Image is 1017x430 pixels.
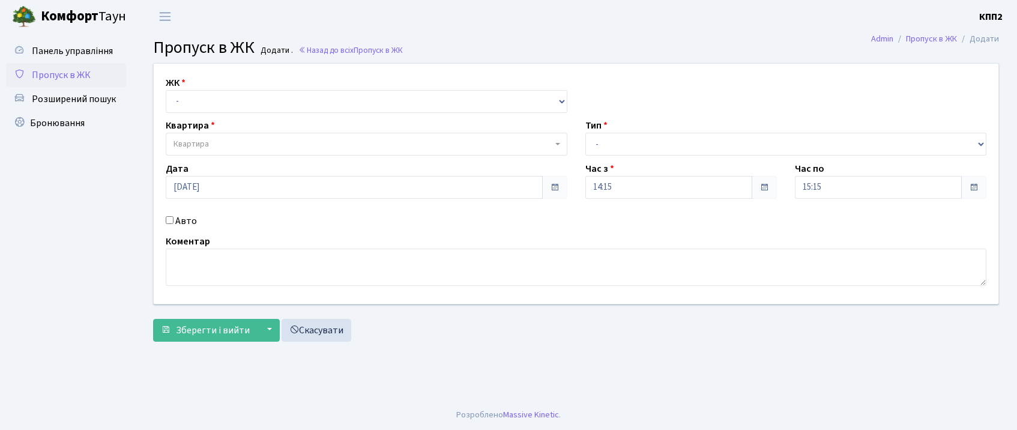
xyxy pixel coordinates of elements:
[503,408,559,421] a: Massive Kinetic
[585,118,608,133] label: Тип
[30,117,85,130] span: Бронювання
[6,111,126,135] a: Бронювання
[32,92,116,106] span: Розширений пошук
[153,319,258,342] button: Зберегти і вийти
[32,68,91,82] span: Пропуск в ЖК
[354,44,403,56] span: Пропуск в ЖК
[871,32,893,45] a: Admin
[41,7,126,27] span: Таун
[153,35,255,59] span: Пропуск в ЖК
[979,10,1003,24] a: КПП2
[906,32,957,45] a: Пропуск в ЖК
[176,324,250,337] span: Зберегти і вийти
[957,32,999,46] li: Додати
[175,214,197,228] label: Авто
[166,234,210,249] label: Коментар
[150,7,180,26] button: Переключити навігацію
[166,118,215,133] label: Квартира
[979,10,1003,23] b: КПП2
[282,319,351,342] a: Скасувати
[6,87,126,111] a: Розширений пошук
[12,5,36,29] img: logo.png
[298,44,403,56] a: Назад до всіхПропуск в ЖК
[32,44,113,58] span: Панель управління
[585,162,614,176] label: Час з
[6,63,126,87] a: Пропуск в ЖК
[166,76,186,90] label: ЖК
[166,162,189,176] label: Дата
[456,408,561,422] div: Розроблено .
[174,138,209,150] span: Квартира
[795,162,824,176] label: Час по
[258,46,293,56] small: Додати .
[853,26,1017,52] nav: breadcrumb
[41,7,98,26] b: Комфорт
[6,39,126,63] a: Панель управління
